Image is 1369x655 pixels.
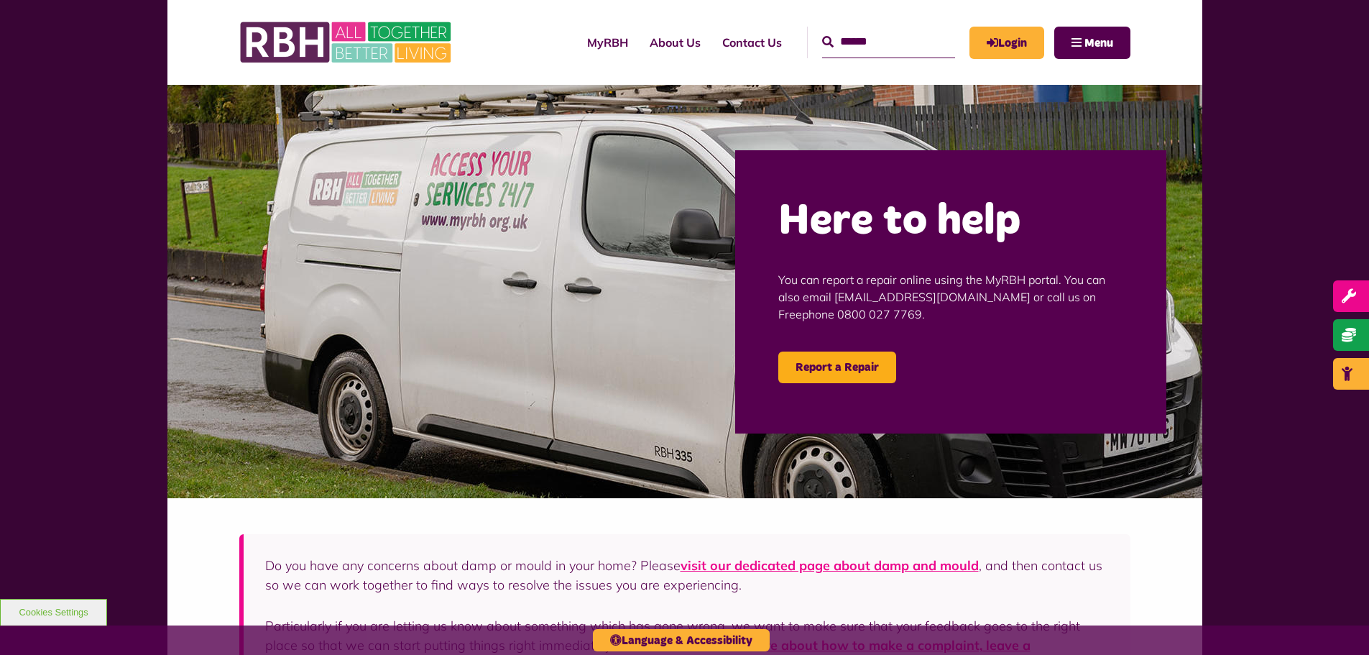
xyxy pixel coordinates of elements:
img: RBH [239,14,455,70]
h2: Here to help [778,193,1123,249]
button: Navigation [1054,27,1130,59]
a: Contact Us [711,23,793,62]
span: Menu [1084,37,1113,49]
button: Language & Accessibility [593,629,770,651]
a: MyRBH [576,23,639,62]
iframe: Netcall Web Assistant for live chat [1304,590,1369,655]
img: Repairs 6 [167,85,1202,498]
p: Do you have any concerns about damp or mould in your home? Please , and then contact us so we can... [265,556,1109,595]
a: About Us [639,23,711,62]
p: You can report a repair online using the MyRBH portal. You can also email [EMAIL_ADDRESS][DOMAIN_... [778,249,1123,344]
a: MyRBH [969,27,1044,59]
a: visit our dedicated page about damp and mould [681,557,979,574]
a: Report a Repair [778,352,896,383]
